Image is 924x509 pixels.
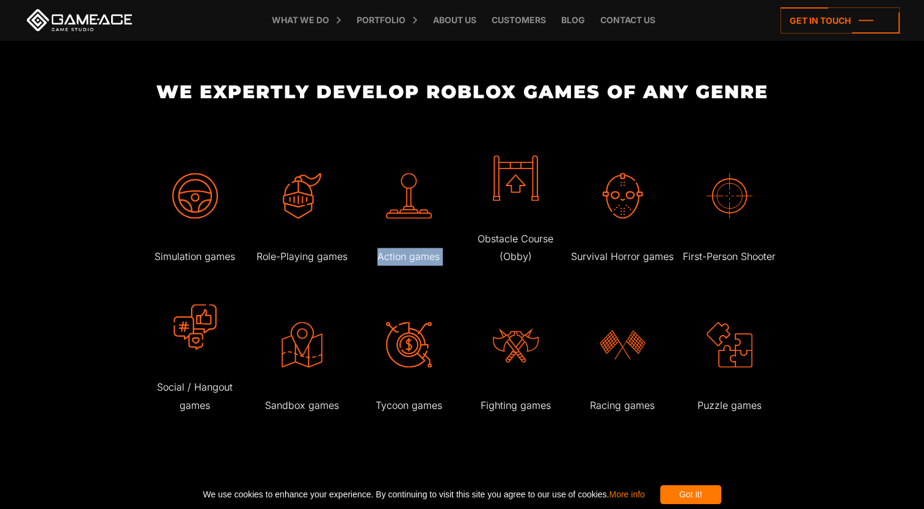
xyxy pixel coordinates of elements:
h2: We Expertly Develop Roblox Games of Any Genre [137,82,787,102]
p: Survival Horror games [570,248,674,265]
p: Racing games [570,397,674,414]
img: Sandbox games [279,322,325,367]
img: First-Person Shooter [707,173,752,218]
p: First-Person Shooter [677,248,781,265]
p: Sandbox games [250,397,354,414]
img: Obstacle Course (Obby) [493,155,539,201]
img: Social / Hangout games [172,304,218,350]
img: Racing games [600,322,646,367]
p: Tycoon games [357,397,460,414]
p: Obstacle Course (Obby) [464,230,567,266]
img: Tycoon games [386,322,432,367]
div: Got it! [660,485,721,504]
img: Puzzle games [707,322,752,367]
img: Survival Horror games [600,173,646,218]
a: Get in touch [780,7,900,34]
img: Action games [386,173,432,218]
img: Fighting games [493,322,539,367]
img: Role-Playing games [279,173,325,218]
p: Fighting games [464,397,567,414]
p: Simulation games [143,248,247,265]
p: Action games [357,248,460,265]
p: Role-Playing games [250,248,354,265]
a: More info [609,489,644,499]
p: Social / Hangout games [143,378,247,414]
p: Puzzle games [677,397,781,414]
img: Simulation games [172,173,218,218]
span: We use cookies to enhance your experience. By continuing to visit this site you agree to our use ... [203,485,644,504]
